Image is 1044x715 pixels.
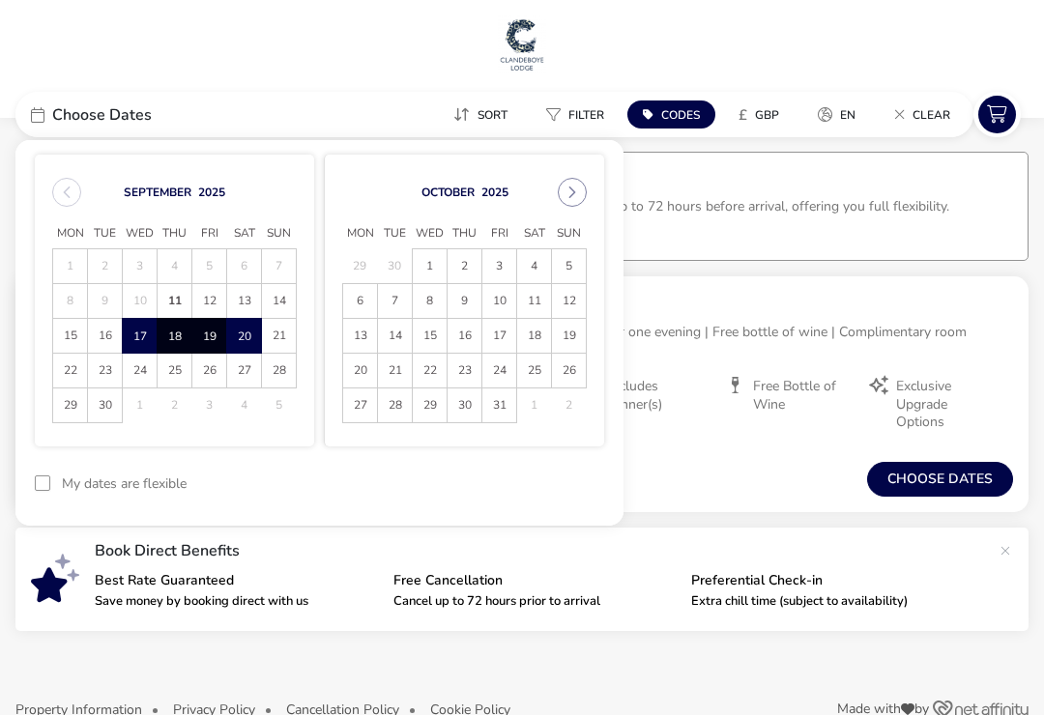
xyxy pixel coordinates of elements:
span: 25 [517,354,551,387]
span: Sat [227,219,262,248]
td: 26 [552,354,587,388]
td: 20 [227,319,262,354]
span: Mon [343,219,378,248]
span: 21 [262,319,296,353]
p: 3 nights B&B | 3-course dinner one evening | Free bottle of wine | Complimentary room upgrade* [438,322,1013,362]
span: 3 [482,249,516,283]
span: 22 [53,354,87,387]
span: 9 [448,284,481,318]
span: 30 [88,388,122,422]
td: 17 [123,319,158,354]
span: 15 [53,319,87,353]
span: 11 [158,284,191,318]
td: 21 [378,354,413,388]
td: 2 [552,388,587,423]
td: 29 [413,388,448,423]
td: 13 [227,284,262,319]
span: Mon [53,219,88,248]
naf-pibe-menu-bar-item: Codes [627,100,723,129]
span: 17 [124,320,156,354]
div: Luxury for Less3 nights B&B | 3-course dinner one evening | Free bottle of wine | Complimentary r... [422,276,1029,446]
td: 7 [262,249,297,284]
td: 24 [123,354,158,388]
td: 4 [158,249,192,284]
h2: Luxury for Less [438,292,1013,314]
span: 14 [262,284,296,318]
td: 28 [378,388,413,423]
naf-pibe-menu-bar-item: £GBP [723,100,802,129]
button: Choose Month [421,185,475,200]
span: 27 [227,354,261,387]
img: Main Website [498,15,546,73]
span: 11 [517,284,551,318]
div: Choose Dates [15,92,305,137]
span: 4 [517,249,551,283]
td: 12 [192,284,227,319]
td: 10 [123,284,158,319]
span: 26 [552,354,586,387]
button: Filter [531,100,620,129]
td: 18 [517,319,552,354]
td: 25 [517,354,552,388]
td: 11 [158,284,192,319]
span: 31 [482,388,516,422]
td: 26 [192,354,227,388]
td: 20 [343,354,378,388]
td: 12 [552,284,587,319]
td: 30 [88,388,123,423]
i: £ [739,105,747,125]
span: Sort [478,107,507,123]
label: My dates are flexible [62,477,187,491]
td: 3 [192,388,227,423]
td: 18 [158,319,192,354]
td: 9 [448,284,482,319]
td: 22 [53,354,88,388]
td: 10 [482,284,517,319]
td: 9 [88,284,123,319]
span: 5 [552,249,586,283]
span: 24 [123,354,157,387]
span: Exclusive Upgrade Options [896,378,998,431]
naf-pibe-menu-bar-item: en [802,100,879,129]
span: 13 [227,284,261,318]
span: 10 [482,284,516,318]
td: 3 [123,249,158,284]
button: en [802,100,871,129]
button: £GBP [723,100,795,129]
span: Sun [552,219,587,248]
td: 8 [413,284,448,319]
span: 12 [192,284,226,318]
span: Wed [123,219,158,248]
td: 3 [482,249,517,284]
span: 2 [448,249,481,283]
naf-pibe-menu-bar-item: Filter [531,100,627,129]
span: 19 [193,320,225,354]
td: 15 [53,319,88,354]
td: 4 [517,249,552,284]
button: Choose dates [867,462,1013,497]
span: Fri [192,219,227,248]
td: 19 [552,319,587,354]
span: Thu [158,219,192,248]
button: Choose Year [198,185,225,200]
td: 27 [343,388,378,423]
span: Tue [88,219,123,248]
span: Codes [661,107,700,123]
naf-pibe-menu-bar-item: Clear [879,100,973,129]
td: 15 [413,319,448,354]
span: 22 [413,354,447,387]
span: Sat [517,219,552,248]
button: Clear [879,100,966,129]
span: 24 [482,354,516,387]
td: 7 [378,284,413,319]
td: 30 [448,388,482,423]
td: 23 [88,354,123,388]
td: 5 [192,249,227,284]
span: 16 [88,319,122,353]
td: 13 [343,319,378,354]
span: 13 [343,319,377,353]
span: 20 [228,320,260,354]
td: 19 [192,319,227,354]
td: 6 [227,249,262,284]
span: 20 [343,354,377,387]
